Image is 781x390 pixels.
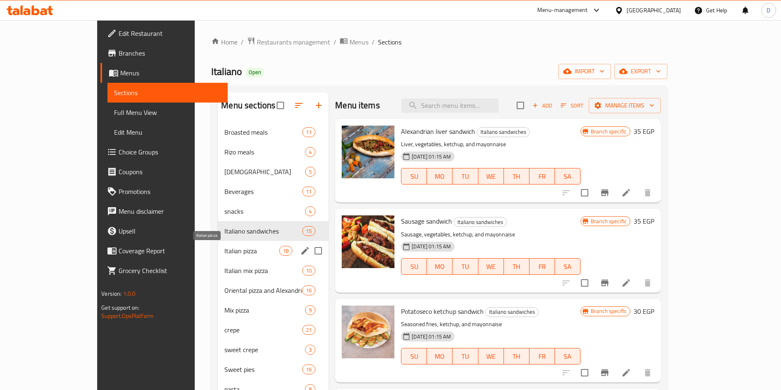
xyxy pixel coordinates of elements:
span: 1.0.0 [123,288,135,299]
div: Beverages11 [218,182,329,201]
span: 15 [303,227,315,235]
button: import [558,64,611,79]
p: Liver, vegetables, ketchup, and mayonnaise [401,139,581,149]
a: Coupons [100,162,228,182]
span: 4 [305,148,315,156]
a: Branches [100,43,228,63]
span: Version: [101,288,121,299]
span: Choice Groups [119,147,221,157]
span: Edit Menu [114,127,221,137]
button: WE [478,258,504,275]
span: export [621,66,661,77]
h6: 35 EGP [634,126,654,137]
span: MO [430,261,449,273]
span: FR [533,170,552,182]
span: Manage items [595,100,654,111]
span: Add item [529,99,555,112]
span: Italiano sandwiches [477,127,529,137]
button: delete [638,273,657,293]
span: Italiano sandwiches [224,226,302,236]
span: Broasted meals [224,127,302,137]
h6: 30 EGP [634,306,654,317]
img: Sausage sandwich [342,215,394,268]
span: Sort [561,101,583,110]
div: Menu-management [537,5,588,15]
span: Menu disclaimer [119,206,221,216]
span: 4 [305,208,315,215]
span: Full Menu View [114,107,221,117]
a: Coverage Report [100,241,228,261]
span: [DATE] 01:15 AM [408,333,454,341]
a: Menu disclaimer [100,201,228,221]
span: Branch specific [587,217,630,225]
span: Italian pizza [224,246,279,256]
div: items [302,266,315,276]
span: Branch specific [587,307,630,315]
div: sweet crepe3 [218,340,329,360]
span: Menus [350,37,368,47]
div: items [305,147,315,157]
span: D [767,6,770,15]
button: TU [452,348,478,364]
div: items [305,206,315,216]
span: Restaurants management [257,37,330,47]
span: Select to update [576,184,593,201]
a: Upsell [100,221,228,241]
span: TU [456,261,475,273]
span: sweet crepe [224,345,305,355]
li: / [333,37,336,47]
span: TU [456,170,475,182]
div: items [305,345,315,355]
button: SU [401,168,427,184]
span: Potatoseco ketchup sandwich [401,305,484,318]
div: items [302,226,315,236]
span: SU [405,350,424,362]
span: Italiano sandwiches [486,307,538,317]
span: Italian mix pizza [224,266,302,276]
a: Promotions [100,182,228,201]
a: Grocery Checklist [100,261,228,280]
div: snacks [224,206,305,216]
button: delete [638,183,657,203]
img: Potatoseco ketchup sandwich [342,306,394,358]
span: WE [482,350,501,362]
span: Sections [378,37,401,47]
button: TU [452,258,478,275]
span: [DEMOGRAPHIC_DATA] [224,167,305,177]
button: Add section [309,96,329,115]
span: 5 [305,168,315,176]
button: Branch-specific-item [595,183,615,203]
span: FR [533,261,552,273]
span: WE [482,261,501,273]
div: [DEMOGRAPHIC_DATA]5 [218,162,329,182]
a: Choice Groups [100,142,228,162]
div: Italiano sandwiches15 [218,221,329,241]
span: Open [245,69,264,76]
img: Alexandrian liver sandwich [342,126,394,178]
button: Manage items [589,98,661,113]
span: SU [405,170,424,182]
input: search [401,98,499,113]
div: Oriental pizza and Alexandrian pies16 [218,280,329,300]
span: Menus [120,68,221,78]
span: SU [405,261,424,273]
span: Oriental pizza and Alexandrian pies [224,285,302,295]
li: / [241,37,244,47]
h2: Menu items [335,99,380,112]
div: items [279,246,292,256]
div: Broasted meals11 [218,122,329,142]
button: MO [427,348,452,364]
button: FR [529,348,555,364]
h6: 35 EGP [634,215,654,227]
h2: Menu sections [221,99,275,112]
div: items [302,187,315,196]
span: 9 [305,306,315,314]
button: SA [555,168,581,184]
button: edit [299,245,311,257]
p: Seasoned fries, ketchup, and mayonnaise [401,319,581,329]
div: Open [245,68,264,77]
span: 16 [303,287,315,294]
